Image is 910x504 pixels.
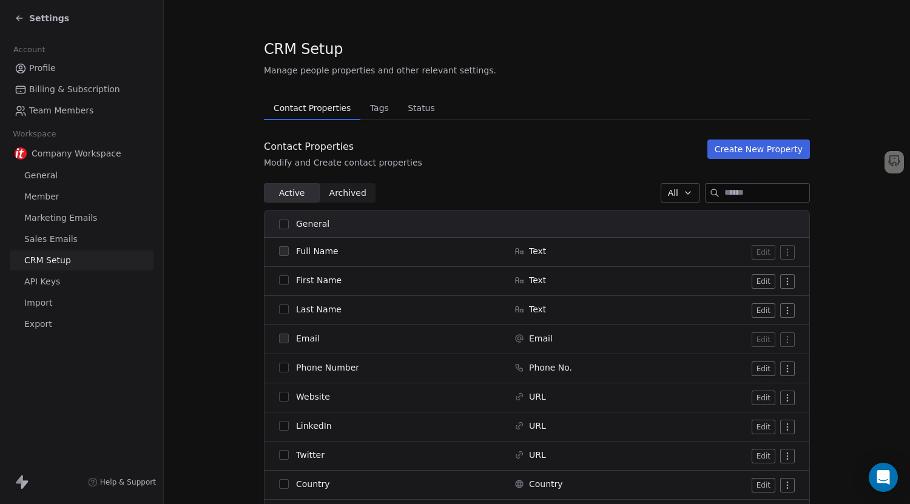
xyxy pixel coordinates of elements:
span: Contact Properties [269,99,356,116]
span: URL [529,420,546,432]
div: Modify and Create contact properties [264,156,422,169]
button: Edit [752,391,775,405]
a: Export [10,314,153,334]
button: Edit [752,303,775,318]
a: Team Members [10,101,153,121]
span: Archived [329,187,366,200]
div: Contact Properties [264,139,422,154]
span: First Name [296,274,342,286]
span: Text [529,303,546,315]
span: Sales Emails [24,233,78,246]
span: URL [529,449,546,461]
span: Country [296,478,330,490]
span: General [24,169,58,182]
span: Export [24,318,52,331]
span: Text [529,274,546,286]
span: General [296,218,329,230]
span: Team Members [29,104,93,117]
span: Workspace [8,125,61,143]
span: Account [8,41,50,59]
button: Edit [752,449,775,463]
span: Import [24,297,52,309]
a: Settings [15,12,69,24]
a: Sales Emails [10,229,153,249]
span: URL [529,391,546,403]
button: Edit [752,332,775,347]
button: Edit [752,245,775,260]
div: Open Intercom Messenger [869,463,898,492]
span: Settings [29,12,69,24]
button: Edit [752,361,775,376]
span: Status [403,99,440,116]
a: Help & Support [88,477,156,487]
a: CRM Setup [10,250,153,270]
a: Import [10,293,153,313]
span: Email [296,332,320,344]
span: Help & Support [100,477,156,487]
span: Country [529,478,563,490]
a: Profile [10,58,153,78]
span: Phone No. [529,361,572,374]
span: Billing & Subscription [29,83,120,96]
span: CRM Setup [264,40,343,58]
span: Profile [29,62,56,75]
span: API Keys [24,275,60,288]
span: Tags [365,99,394,116]
a: API Keys [10,272,153,292]
span: CRM Setup [24,254,71,267]
a: Marketing Emails [10,208,153,228]
span: Company Workspace [32,147,121,160]
span: Member [24,190,59,203]
span: Phone Number [296,361,359,374]
span: Text [529,245,546,257]
span: Twitter [296,449,325,461]
button: Edit [752,274,775,289]
span: Manage people properties and other relevant settings. [264,64,496,76]
span: Marketing Emails [24,212,97,224]
a: Member [10,187,153,207]
span: Full Name [296,245,339,257]
button: Create New Property [707,139,810,159]
a: General [10,166,153,186]
span: Website [296,391,330,403]
a: Billing & Subscription [10,79,153,99]
img: Logo_Red%20Dot%20-%20White.png [15,147,27,160]
span: All [668,187,678,200]
button: Edit [752,478,775,492]
span: LinkedIn [296,420,332,432]
span: Last Name [296,303,342,315]
span: Email [529,332,553,344]
button: Edit [752,420,775,434]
